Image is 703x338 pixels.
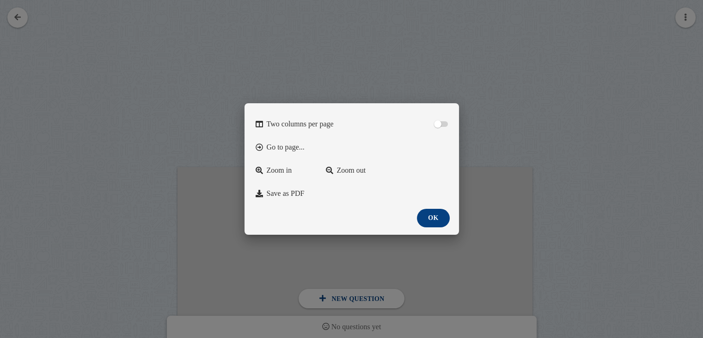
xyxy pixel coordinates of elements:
[267,143,305,151] span: Go to page...
[417,209,449,227] button: OK
[250,161,317,180] a: Zoom in
[267,120,334,128] span: Two columns per page
[267,189,305,198] span: Save as PDF
[320,161,387,180] a: Zoom out
[250,138,453,157] button: Go to page...
[250,184,453,203] button: Save as PDF
[267,166,292,175] span: Zoom in
[337,166,366,175] span: Zoom out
